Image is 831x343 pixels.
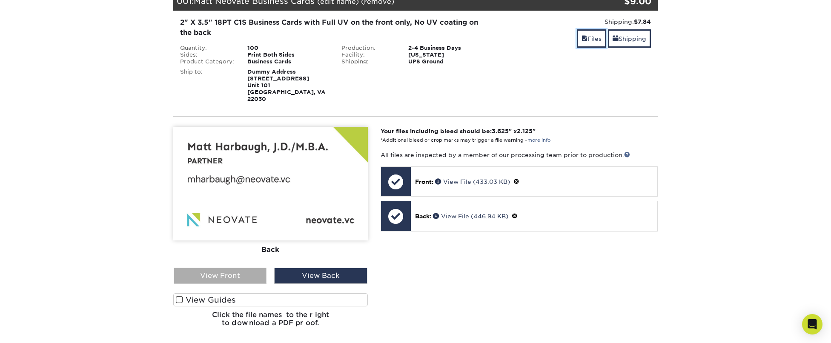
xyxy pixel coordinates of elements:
div: Quantity: [174,45,241,51]
div: [US_STATE] [402,51,496,58]
div: Product Category: [174,58,241,65]
a: Files [577,29,606,48]
strong: Your files including bleed should be: " x " [381,128,536,134]
div: 100 [241,45,335,51]
h6: Click the file names to the right to download a PDF proof. [173,311,368,334]
span: Back: [415,213,431,220]
a: Shipping [608,29,651,48]
span: 3.625 [492,128,509,134]
div: UPS Ground [402,58,496,65]
iframe: Google Customer Reviews [2,317,72,340]
div: Facility: [335,51,402,58]
a: View File (446.94 KB) [433,213,508,220]
strong: Dummy Address [STREET_ADDRESS] Unit 101 [GEOGRAPHIC_DATA], VA 22030 [247,69,326,102]
div: View Back [274,268,367,284]
div: Print Both Sides [241,51,335,58]
label: View Guides [173,293,368,306]
strong: $7.84 [634,18,651,25]
span: files [582,35,587,42]
a: more info [527,137,550,143]
div: 2" X 3.5" 18PT C1S Business Cards with Full UV on the front only, No UV coating on the back [180,17,490,38]
div: Ship to: [174,69,241,103]
span: 2.125 [517,128,533,134]
span: shipping [613,35,619,42]
div: Shipping: [502,17,651,26]
p: All files are inspected by a member of our processing team prior to production. [381,151,658,159]
div: Shipping: [335,58,402,65]
div: Open Intercom Messenger [802,314,822,334]
div: View Front [174,268,266,284]
span: Front: [415,178,433,185]
a: View File (433.03 KB) [435,178,510,185]
div: Back [173,240,368,259]
div: Sides: [174,51,241,58]
div: Production: [335,45,402,51]
div: 2-4 Business Days [402,45,496,51]
small: *Additional bleed or crop marks may trigger a file warning – [381,137,550,143]
div: Business Cards [241,58,335,65]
